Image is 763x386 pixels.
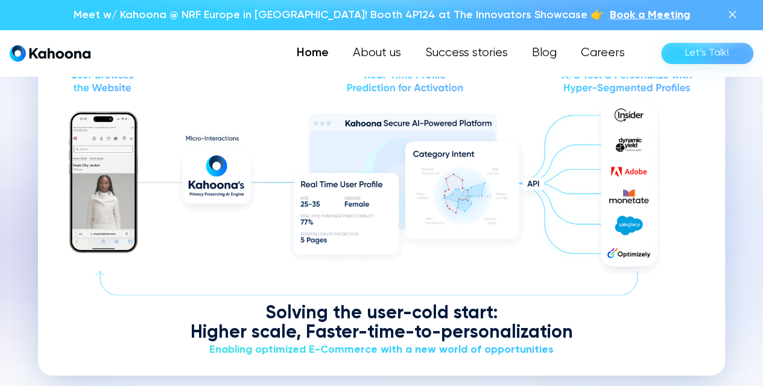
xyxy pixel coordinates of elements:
a: Home [285,41,341,65]
p: Meet w/ Kahoona @ NRF Europe in [GEOGRAPHIC_DATA]! Booth 4P124 at The Innovators Showcase 👉 [74,7,604,23]
a: Book a Meeting [610,7,690,23]
div: Let’s Talk! [685,43,729,63]
a: home [10,45,90,62]
a: Success stories [413,41,520,65]
div: Enabling optimized E-Commerce with a new world of opportunities [67,343,696,358]
a: About us [341,41,413,65]
a: Let’s Talk! [661,43,753,64]
a: Careers [569,41,637,65]
a: Blog [520,41,569,65]
div: Solving the user-cold start: Higher scale, Faster-time-to-personalization [67,304,696,342]
span: Book a Meeting [610,10,690,21]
